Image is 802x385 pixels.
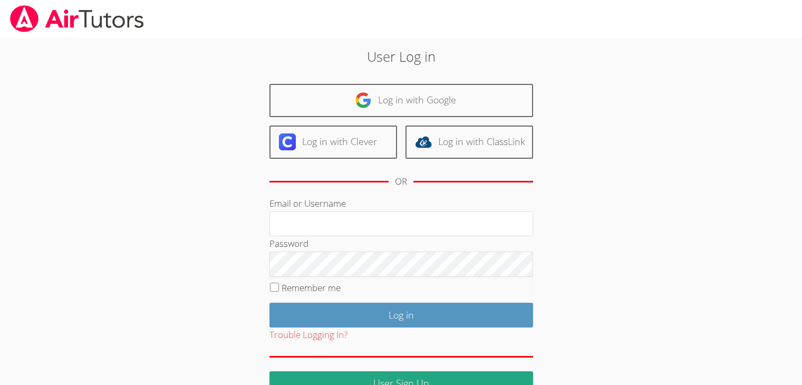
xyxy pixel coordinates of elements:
img: airtutors_banner-c4298cdbf04f3fff15de1276eac7730deb9818008684d7c2e4769d2f7ddbe033.png [9,5,145,32]
div: OR [395,174,407,189]
label: Password [269,237,308,249]
input: Log in [269,303,533,328]
label: Email or Username [269,197,346,209]
label: Remember me [282,282,341,294]
img: classlink-logo-d6bb404cc1216ec64c9a2012d9dc4662098be43eaf13dc465df04b49fa7ab582.svg [415,133,432,150]
a: Log in with ClassLink [405,126,533,159]
a: Log in with Clever [269,126,397,159]
a: Log in with Google [269,84,533,117]
img: clever-logo-6eab21bc6e7a338710f1a6ff85c0baf02591cd810cc4098c63d3a4b26e2feb20.svg [279,133,296,150]
img: google-logo-50288ca7cdecda66e5e0955fdab243c47b7ad437acaf1139b6f446037453330a.svg [355,92,372,109]
button: Trouble Logging In? [269,328,347,343]
h2: User Log in [185,46,617,66]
